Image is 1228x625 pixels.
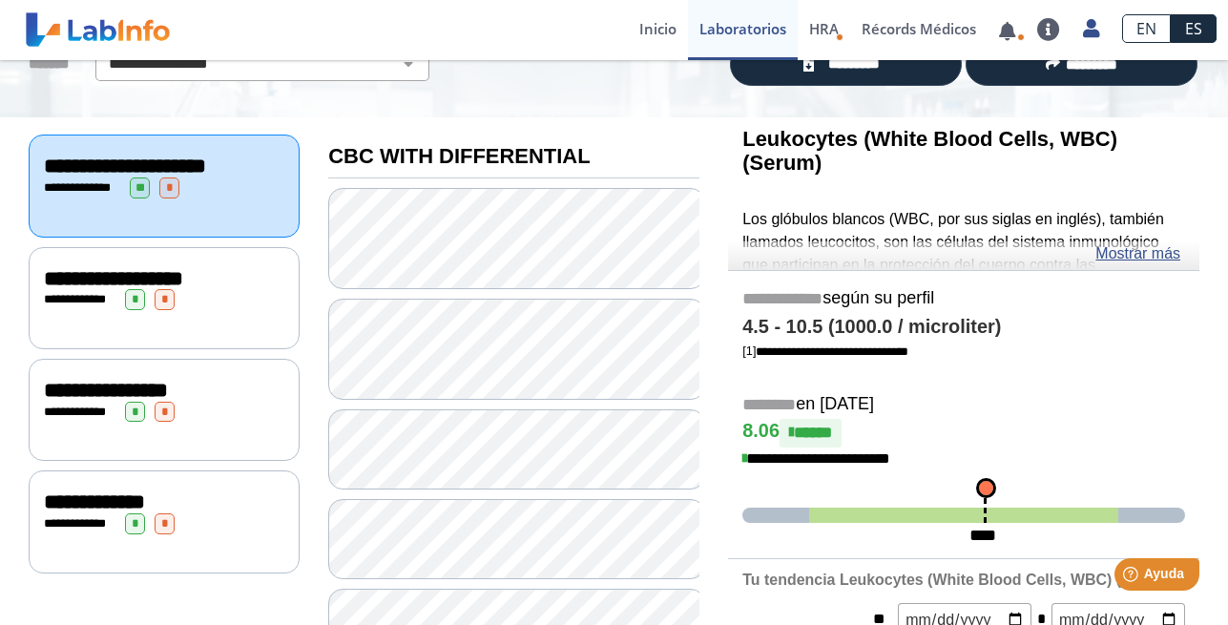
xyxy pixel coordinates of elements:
[742,419,1185,448] h4: 8.06
[742,127,1117,175] b: Leukocytes (White Blood Cells, WBC) (Serum)
[1095,242,1180,265] a: Mostrar más
[742,394,1185,416] h5: en [DATE]
[1171,14,1217,43] a: ES
[742,288,1185,310] h5: según su perfil
[742,572,1174,588] b: Tu tendencia Leukocytes (White Blood Cells, WBC) (Serum)
[328,144,590,168] b: CBC WITH DIFFERENTIAL
[809,19,839,38] span: HRA
[742,344,908,358] a: [1]
[742,208,1185,551] p: Los glóbulos blancos (WBC, por sus siglas en inglés), también llamados leucocitos, son las célula...
[1122,14,1171,43] a: EN
[742,316,1185,339] h4: 4.5 - 10.5 (1000.0 / microliter)
[1058,551,1207,604] iframe: Help widget launcher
